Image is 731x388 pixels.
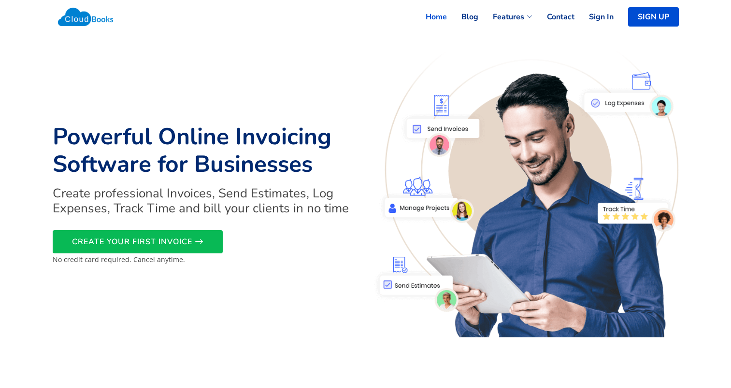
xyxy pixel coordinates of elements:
h1: Powerful Online Invoicing Software for Businesses [53,123,360,179]
a: Features [478,6,532,28]
a: Contact [532,6,574,28]
a: Home [411,6,447,28]
a: SIGN UP [628,7,679,27]
img: Cloudbooks Logo [53,2,119,31]
span: Features [493,11,524,23]
h2: Create professional Invoices, Send Estimates, Log Expenses, Track Time and bill your clients in n... [53,186,360,216]
small: No credit card required. Cancel anytime. [53,255,185,264]
a: Blog [447,6,478,28]
a: CREATE YOUR FIRST INVOICE [53,230,223,253]
a: Sign In [574,6,614,28]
